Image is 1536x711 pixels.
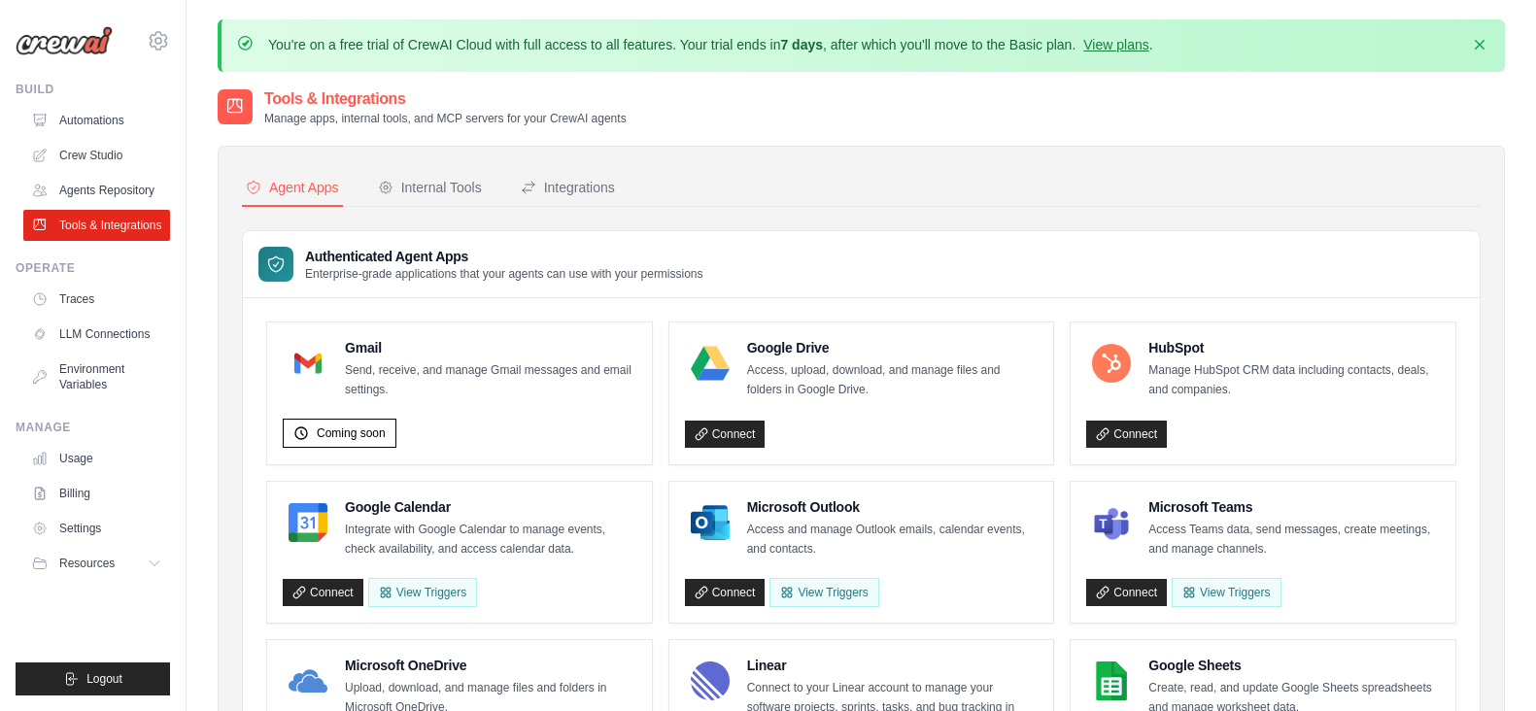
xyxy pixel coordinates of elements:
[747,338,1039,357] h4: Google Drive
[246,178,339,197] div: Agent Apps
[59,556,115,571] span: Resources
[780,37,823,52] strong: 7 days
[1148,521,1440,559] p: Access Teams data, send messages, create meetings, and manage channels.
[517,170,619,207] button: Integrations
[23,175,170,206] a: Agents Repository
[23,478,170,509] a: Billing
[16,662,170,695] button: Logout
[345,497,636,517] h4: Google Calendar
[264,111,627,126] p: Manage apps, internal tools, and MCP servers for your CrewAI agents
[685,579,766,606] a: Connect
[1092,503,1131,542] img: Microsoft Teams Logo
[23,140,170,171] a: Crew Studio
[685,421,766,448] a: Connect
[264,87,627,111] h2: Tools & Integrations
[691,661,730,700] img: Linear Logo
[1172,578,1280,607] : View Triggers
[1148,656,1440,675] h4: Google Sheets
[23,548,170,579] button: Resources
[305,266,703,282] p: Enterprise-grade applications that your agents can use with your permissions
[345,656,636,675] h4: Microsoft OneDrive
[521,178,615,197] div: Integrations
[345,521,636,559] p: Integrate with Google Calendar to manage events, check availability, and access calendar data.
[23,443,170,474] a: Usage
[1148,497,1440,517] h4: Microsoft Teams
[1083,37,1148,52] a: View plans
[1092,661,1131,700] img: Google Sheets Logo
[691,344,730,383] img: Google Drive Logo
[1086,579,1167,606] a: Connect
[1086,421,1167,448] a: Connect
[305,247,703,266] h3: Authenticated Agent Apps
[1148,361,1440,399] p: Manage HubSpot CRM data including contacts, deals, and companies.
[1092,344,1131,383] img: HubSpot Logo
[23,284,170,315] a: Traces
[747,656,1039,675] h4: Linear
[23,354,170,400] a: Environment Variables
[16,82,170,97] div: Build
[283,579,363,606] a: Connect
[345,338,636,357] h4: Gmail
[691,503,730,542] img: Microsoft Outlook Logo
[747,497,1039,517] h4: Microsoft Outlook
[368,578,477,607] button: View Triggers
[747,521,1039,559] p: Access and manage Outlook emails, calendar events, and contacts.
[345,361,636,399] p: Send, receive, and manage Gmail messages and email settings.
[289,661,327,700] img: Microsoft OneDrive Logo
[378,178,482,197] div: Internal Tools
[16,420,170,435] div: Manage
[23,105,170,136] a: Automations
[747,361,1039,399] p: Access, upload, download, and manage files and folders in Google Drive.
[86,671,122,687] span: Logout
[23,513,170,544] a: Settings
[317,425,386,441] span: Coming soon
[242,170,343,207] button: Agent Apps
[16,26,113,55] img: Logo
[268,35,1153,54] p: You're on a free trial of CrewAI Cloud with full access to all features. Your trial ends in , aft...
[769,578,878,607] : View Triggers
[23,319,170,350] a: LLM Connections
[16,260,170,276] div: Operate
[23,210,170,241] a: Tools & Integrations
[1148,338,1440,357] h4: HubSpot
[289,344,327,383] img: Gmail Logo
[289,503,327,542] img: Google Calendar Logo
[374,170,486,207] button: Internal Tools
